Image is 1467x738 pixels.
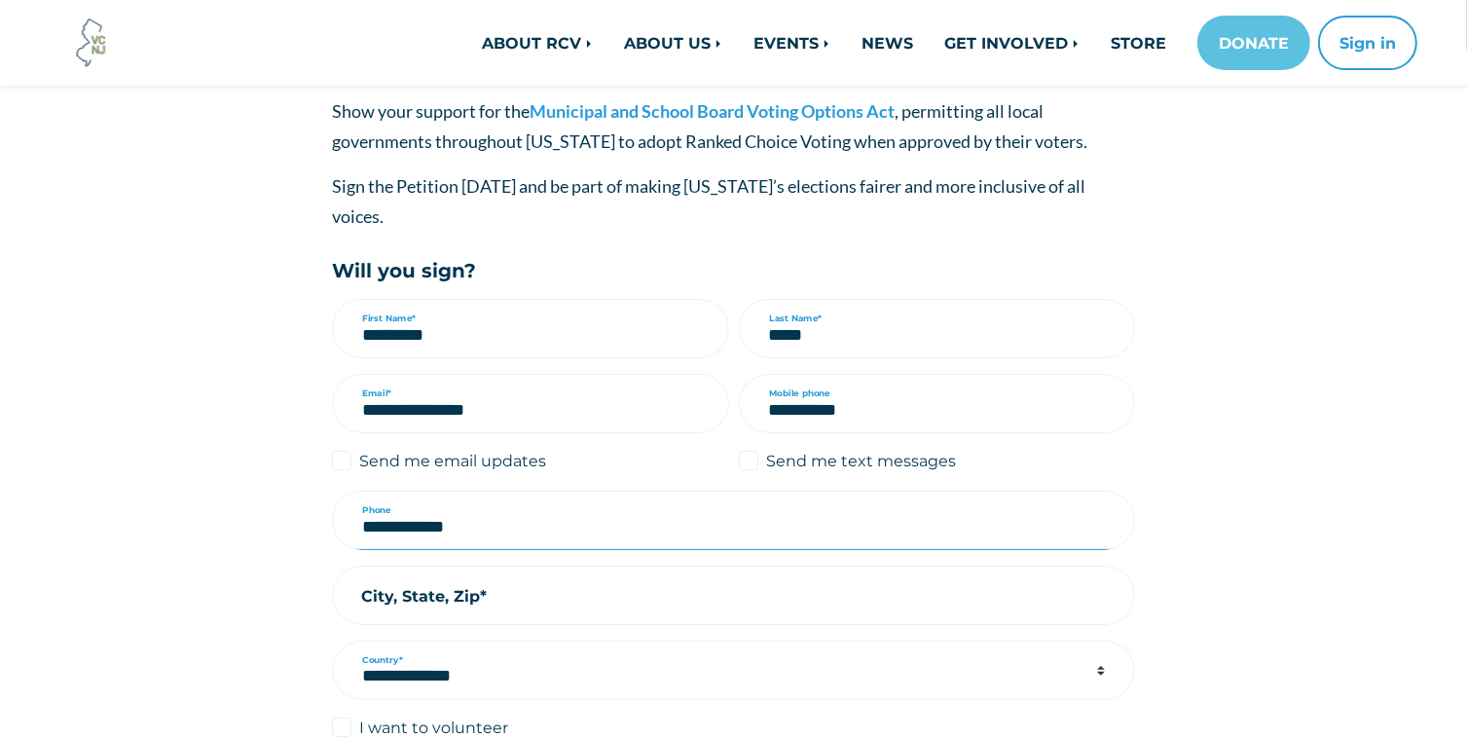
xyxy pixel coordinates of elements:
a: STORE [1095,23,1182,62]
a: NEWS [846,23,929,62]
nav: Main navigation [317,16,1417,70]
a: DONATE [1197,16,1310,70]
a: Municipal and School Board Voting Options Act [530,100,895,122]
a: GET INVOLVED [929,23,1095,62]
img: Voter Choice NJ [65,17,118,69]
a: ABOUT US [608,23,738,62]
a: EVENTS [738,23,846,62]
span: Sign the Petition [DATE] and be part of making [US_STATE]’s elections fairer and more inclusive o... [332,175,1085,227]
label: Send me email updates [359,449,546,472]
label: Send me text messages [766,449,956,472]
span: Show your support for the , permitting all local governments throughout [US_STATE] to adopt Ranke... [332,100,1087,152]
button: Sign in or sign up [1318,16,1417,70]
h5: Will you sign? [332,260,1135,283]
a: ABOUT RCV [466,23,608,62]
